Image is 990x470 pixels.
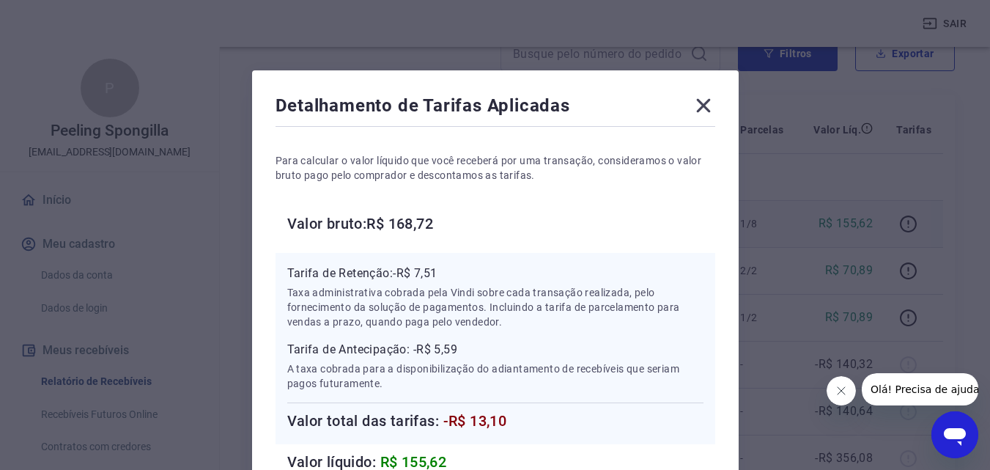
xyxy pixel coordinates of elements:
p: A taxa cobrada para a disponibilização do adiantamento de recebíveis que seriam pagos futuramente. [287,361,703,391]
span: Olá! Precisa de ajuda? [9,10,123,22]
p: Para calcular o valor líquido que você receberá por uma transação, consideramos o valor bruto pag... [276,153,715,183]
h6: Valor total das tarifas: [287,409,703,433]
iframe: Fechar mensagem [827,376,856,405]
iframe: Mensagem da empresa [862,373,978,405]
p: Tarifa de Retenção: -R$ 7,51 [287,265,703,282]
iframe: Botão para abrir a janela de mensagens [931,411,978,458]
h6: Valor bruto: R$ 168,72 [287,212,715,235]
p: Tarifa de Antecipação: -R$ 5,59 [287,341,703,359]
div: Detalhamento de Tarifas Aplicadas [276,94,715,123]
span: -R$ 13,10 [443,412,507,430]
p: Taxa administrativa cobrada pela Vindi sobre cada transação realizada, pelo fornecimento da soluç... [287,285,703,329]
